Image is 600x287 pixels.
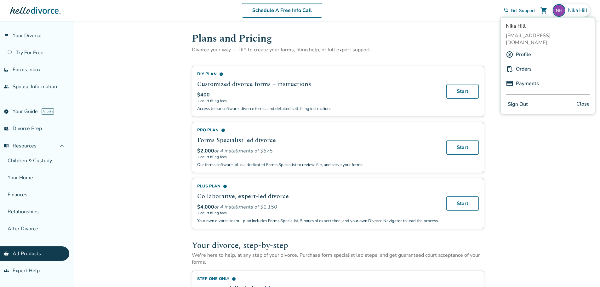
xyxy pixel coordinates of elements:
span: + court filing fees [197,98,439,103]
img: A [506,51,513,58]
span: list_alt_check [4,126,9,131]
span: shopping_basket [4,251,9,256]
span: info [223,184,227,188]
span: Forms Inbox [13,66,41,73]
span: $4,000 [197,204,214,210]
a: Profile [516,49,531,60]
span: groups [4,268,9,273]
a: Schedule A Free Info Call [242,3,322,18]
span: info [221,128,225,132]
span: Nika Hill [568,7,590,14]
div: DIY Plan [197,71,439,77]
span: phone_in_talk [503,8,508,13]
div: Pro Plan [197,127,439,133]
span: shopping_cart [540,7,548,14]
img: nika3hill@gmail.com [553,4,565,17]
span: + court filing fees [197,154,439,159]
span: + court filing fees [197,210,439,215]
img: P [506,80,513,87]
span: AI beta [42,108,54,115]
span: Resources [4,142,37,149]
p: Access to our software, divorce forms, and detailed self-filing instructions. [197,106,439,112]
span: info [219,72,223,76]
h1: Plans and Pricing [192,31,484,46]
div: Step One Only [197,276,439,282]
h2: Your divorce, step-by-step [192,239,484,252]
span: expand_less [58,142,66,150]
h2: Forms Specialist led divorce [197,135,439,145]
span: people [4,84,9,89]
span: $2,000 [197,147,214,154]
a: Start [446,84,479,99]
span: $400 [197,91,210,98]
a: Orders [516,63,532,75]
div: Plus Plan [197,183,439,189]
a: Payments [516,77,539,89]
span: inbox [4,67,9,72]
img: P [506,65,513,73]
button: Sign Out [506,100,530,109]
p: Our forms software, plus a dedicated Forms Specialist to review, file, and serve your forms. [197,162,439,168]
a: Start [446,196,479,211]
p: We're here to help, at any step of your divorce. Purchase form specialist led steps, and get guar... [192,252,484,266]
span: explore [4,109,9,114]
span: [EMAIL_ADDRESS][DOMAIN_NAME] [506,32,590,46]
h2: Customized divorce forms + instructions [197,79,439,89]
span: Nika Hill [506,23,590,30]
p: Divorce your way — DIY to create your forms, filing help, or full expert support. [192,46,484,53]
div: or 4 installments of $575 [197,147,439,154]
a: Start [446,140,479,155]
p: Your own divorce team - plan includes Forms Specialist, 5 hours of expert time, and your own Divo... [197,218,439,224]
span: Close [576,100,590,109]
span: info [232,277,236,281]
iframe: Chat Widget [569,257,600,287]
span: menu_book [4,143,9,148]
a: phone_in_talkGet Support [503,8,535,14]
span: flag_2 [4,33,9,38]
h2: Collaborative, expert-led divorce [197,192,439,201]
div: or 4 installments of $1,150 [197,204,439,210]
span: Get Support [511,8,535,14]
